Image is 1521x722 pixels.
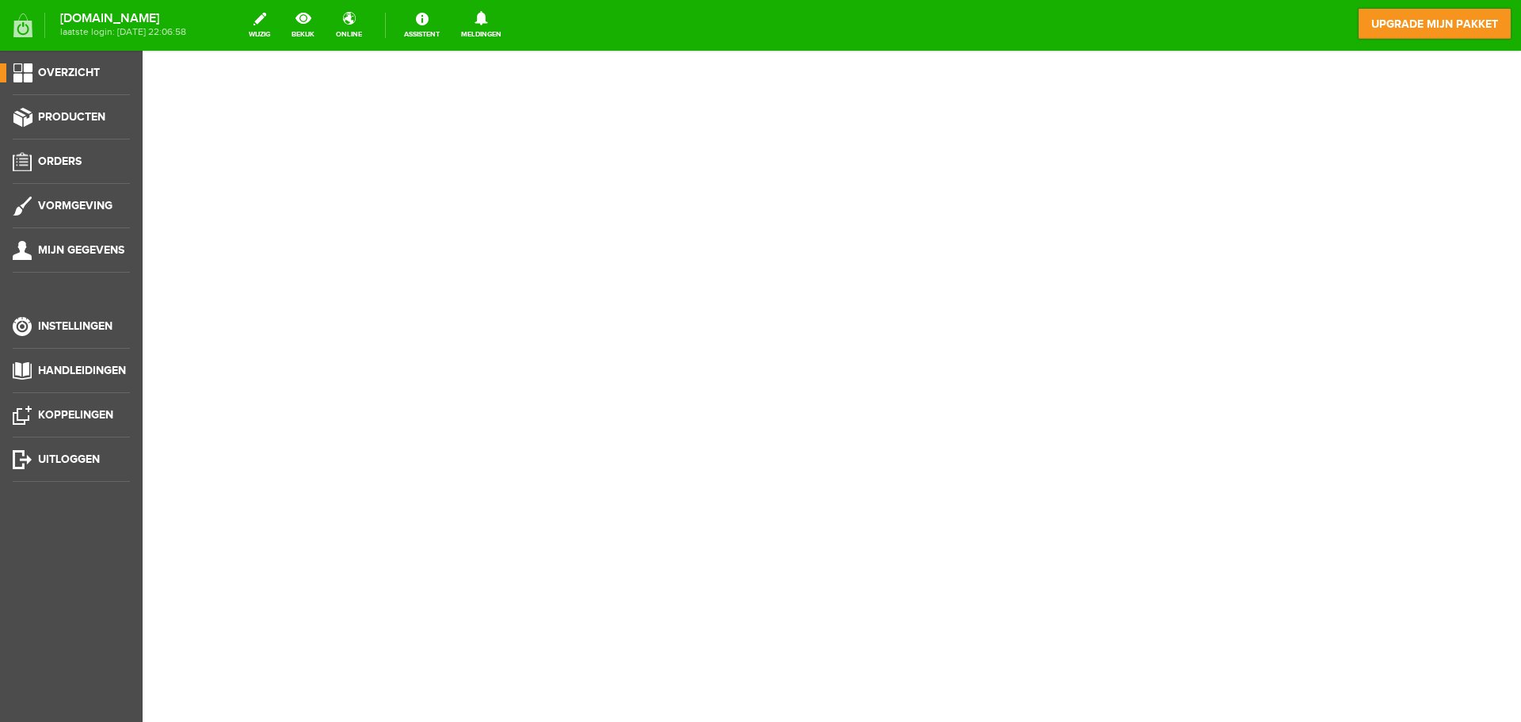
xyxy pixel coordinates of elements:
span: Handleidingen [38,364,126,377]
span: Instellingen [38,319,112,333]
strong: [DOMAIN_NAME] [60,14,186,23]
a: Meldingen [452,8,511,43]
span: Koppelingen [38,408,113,422]
span: Overzicht [38,66,100,79]
span: Orders [38,155,82,168]
span: Vormgeving [38,199,112,212]
span: Uitloggen [38,453,100,466]
span: Producten [38,110,105,124]
a: upgrade mijn pakket [1358,8,1511,40]
span: Mijn gegevens [38,243,124,257]
a: Assistent [395,8,449,43]
a: bekijk [282,8,324,43]
span: laatste login: [DATE] 22:06:58 [60,28,186,36]
a: online [326,8,372,43]
a: wijzig [239,8,280,43]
